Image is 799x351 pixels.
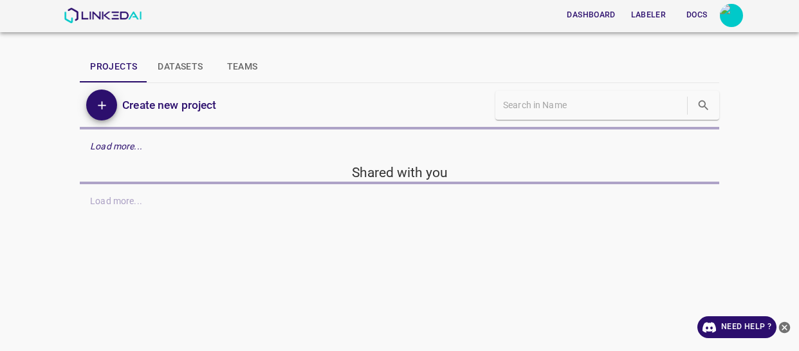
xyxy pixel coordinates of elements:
img: LinkedAI [64,8,142,23]
em: Load more... [90,141,142,151]
h5: Shared with you [80,164,719,182]
button: Labeler [626,5,671,26]
div: Load more... [80,135,719,158]
button: Docs [676,5,717,26]
button: Open settings [720,4,743,27]
button: Teams [214,52,271,82]
button: Projects [80,52,147,82]
button: close-help [776,316,793,338]
input: Search in Name [503,96,684,115]
button: Add [86,90,117,120]
button: search [690,92,717,119]
a: Dashboard [559,2,623,28]
a: Create new project [117,96,216,114]
button: Datasets [147,52,213,82]
h6: Create new project [122,96,216,114]
a: Labeler [623,2,674,28]
a: Docs [674,2,720,28]
a: Need Help ? [697,316,776,338]
img: Quercus [720,4,743,27]
button: Dashboard [562,5,620,26]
